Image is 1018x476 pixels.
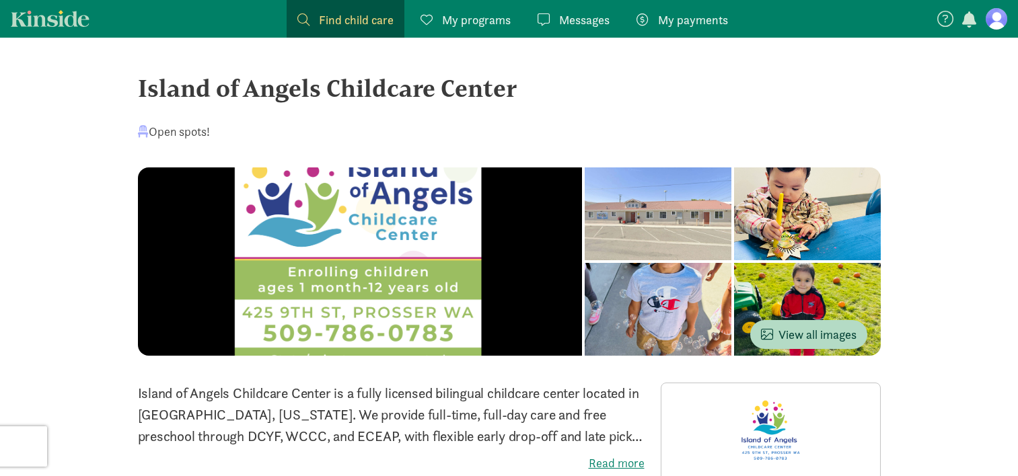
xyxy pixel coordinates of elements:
[442,11,511,29] span: My programs
[750,320,867,349] button: View all images
[11,10,89,27] a: Kinside
[138,70,881,106] div: Island of Angels Childcare Center
[658,11,728,29] span: My payments
[319,11,394,29] span: Find child care
[559,11,610,29] span: Messages
[734,394,807,467] img: Provider logo
[138,455,645,471] label: Read more
[138,122,210,141] div: Open spots!
[138,383,645,447] p: Island of Angels Childcare Center is a fully licensed bilingual childcare center located in [GEOG...
[761,325,857,344] span: View all images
